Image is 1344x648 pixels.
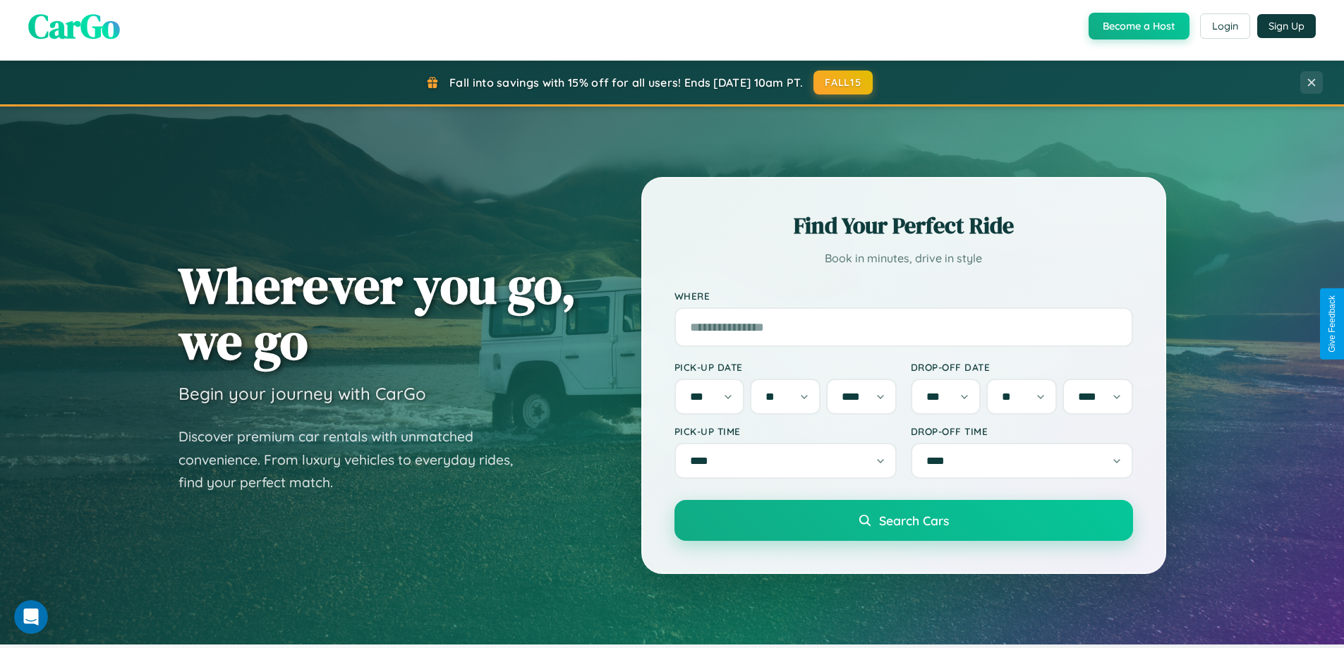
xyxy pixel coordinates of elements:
p: Book in minutes, drive in style [674,248,1133,269]
label: Pick-up Time [674,425,897,437]
button: Sign Up [1257,14,1316,38]
h2: Find Your Perfect Ride [674,210,1133,241]
label: Where [674,290,1133,302]
label: Drop-off Time [911,425,1133,437]
span: Search Cars [879,513,949,528]
button: Search Cars [674,500,1133,541]
span: Fall into savings with 15% off for all users! Ends [DATE] 10am PT. [449,75,803,90]
h3: Begin your journey with CarGo [178,383,426,404]
button: Become a Host [1089,13,1189,39]
button: Login [1200,13,1250,39]
label: Drop-off Date [911,361,1133,373]
label: Pick-up Date [674,361,897,373]
button: FALL15 [813,71,873,94]
iframe: Intercom live chat [14,600,48,634]
div: Give Feedback [1327,295,1337,353]
p: Discover premium car rentals with unmatched convenience. From luxury vehicles to everyday rides, ... [178,425,531,494]
h1: Wherever you go, we go [178,257,576,369]
span: CarGo [28,3,120,49]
